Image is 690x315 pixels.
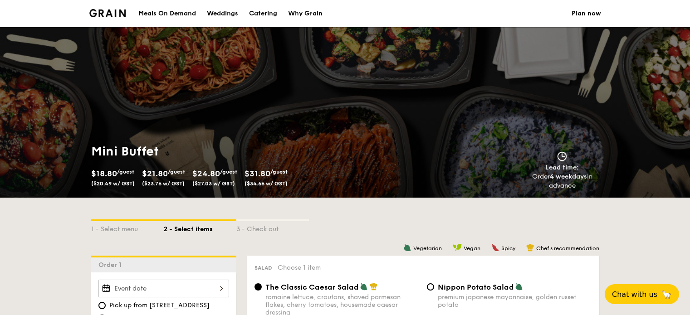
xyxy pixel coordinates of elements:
[370,282,378,291] img: icon-chef-hat.a58ddaea.svg
[545,164,579,171] span: Lead time:
[438,283,514,291] span: Nippon Potato Salad
[245,169,270,179] span: $31.80
[142,169,168,179] span: $21.80
[427,283,434,291] input: Nippon Potato Saladpremium japanese mayonnaise, golden russet potato
[98,261,125,269] span: Order 1
[142,180,185,187] span: ($23.76 w/ GST)
[109,301,210,310] span: Pick up from [STREET_ADDRESS]
[254,265,272,271] span: Salad
[98,302,106,309] input: Pick up from [STREET_ADDRESS]
[254,283,262,291] input: The Classic Caesar Saladromaine lettuce, croutons, shaved parmesan flakes, cherry tomatoes, house...
[117,169,134,175] span: /guest
[438,293,592,309] div: premium japanese mayonnaise, golden russet potato
[605,284,679,304] button: Chat with us🦙
[501,245,515,252] span: Spicy
[522,172,603,190] div: Order in advance
[270,169,288,175] span: /guest
[168,169,185,175] span: /guest
[278,264,321,271] span: Choose 1 item
[89,9,126,17] img: Grain
[91,143,342,160] h1: Mini Buffet
[236,221,309,234] div: 3 - Check out
[612,290,657,299] span: Chat with us
[491,243,499,252] img: icon-spicy.37a8142b.svg
[98,280,229,297] input: Event date
[91,221,164,234] div: 1 - Select menu
[192,169,220,179] span: $24.80
[515,282,523,291] img: icon-vegetarian.fe4039eb.svg
[403,243,411,252] img: icon-vegetarian.fe4039eb.svg
[550,173,587,180] strong: 4 weekdays
[220,169,237,175] span: /guest
[192,180,235,187] span: ($27.03 w/ GST)
[413,245,442,252] span: Vegetarian
[360,282,368,291] img: icon-vegetarian.fe4039eb.svg
[661,289,672,300] span: 🦙
[265,283,359,291] span: The Classic Caesar Salad
[536,245,599,252] span: Chef's recommendation
[526,243,534,252] img: icon-chef-hat.a58ddaea.svg
[164,221,236,234] div: 2 - Select items
[555,151,569,161] img: icon-clock.2db775ea.svg
[453,243,462,252] img: icon-vegan.f8ff3823.svg
[89,9,126,17] a: Logotype
[91,169,117,179] span: $18.80
[245,180,288,187] span: ($34.66 w/ GST)
[91,180,135,187] span: ($20.49 w/ GST)
[464,245,480,252] span: Vegan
